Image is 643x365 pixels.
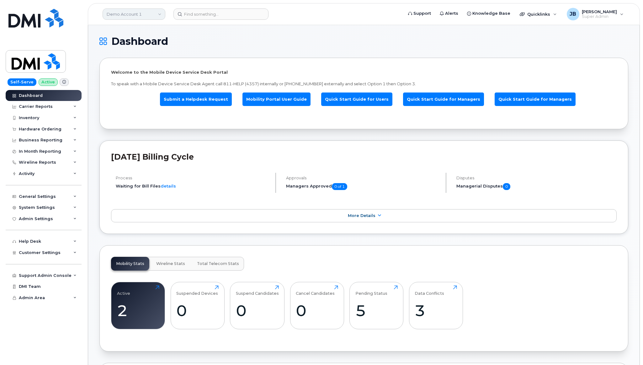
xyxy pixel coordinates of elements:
[236,301,279,320] div: 0
[117,285,159,325] a: Active2
[116,183,270,189] li: Waiting for Bill Files
[117,301,159,320] div: 2
[236,285,279,325] a: Suspend Candidates0
[176,285,218,296] div: Suspended Devices
[176,285,219,325] a: Suspended Devices0
[286,176,440,180] h4: Approvals
[296,285,338,325] a: Cancel Candidates0
[456,176,617,180] h4: Disputes
[296,285,335,296] div: Cancel Candidates
[415,285,457,325] a: Data Conflicts3
[197,261,239,266] span: Total Telecom Stats
[415,285,444,296] div: Data Conflicts
[156,261,185,266] span: Wireline Stats
[160,93,232,106] a: Submit a Helpdesk Request
[355,285,398,325] a: Pending Status5
[348,213,375,218] span: More Details
[111,37,168,46] span: Dashboard
[296,301,338,320] div: 0
[332,183,347,190] span: 0 of 1
[116,176,270,180] h4: Process
[236,285,279,296] div: Suspend Candidates
[161,183,176,188] a: details
[503,183,510,190] span: 0
[117,285,130,296] div: Active
[355,301,398,320] div: 5
[176,301,219,320] div: 0
[111,81,617,87] p: To speak with a Mobile Device Service Desk Agent call 811-HELP (4357) internally or [PHONE_NUMBER...
[355,285,387,296] div: Pending Status
[495,93,576,106] a: Quick Start Guide for Managers
[456,183,617,190] h5: Managerial Disputes
[415,301,457,320] div: 3
[242,93,311,106] a: Mobility Portal User Guide
[111,69,617,75] p: Welcome to the Mobile Device Service Desk Portal
[321,93,392,106] a: Quick Start Guide for Users
[286,183,440,190] h5: Managers Approved
[111,152,617,161] h2: [DATE] Billing Cycle
[403,93,484,106] a: Quick Start Guide for Managers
